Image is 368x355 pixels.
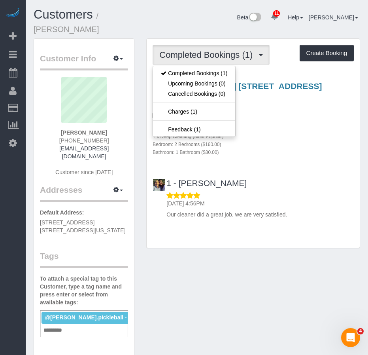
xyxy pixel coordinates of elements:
a: Beta [237,14,262,21]
a: Charges (1) [153,106,235,117]
span: [STREET_ADDRESS] [STREET_ADDRESS][US_STATE] [40,219,126,234]
span: 11 [273,10,280,17]
label: To attach a special tag to this Customer, type a tag name and press enter or select from availabl... [40,275,128,306]
strong: [PERSON_NAME] [61,129,107,136]
span: @[PERSON_NAME].pickleball - coupon [45,314,148,321]
a: Help [288,14,303,21]
span: [PHONE_NUMBER] [59,137,109,144]
a: [STREET_ADDRESS] [STREET_ADDRESS][US_STATE] [153,82,322,100]
a: Feedback (1) [153,124,235,135]
button: Completed Bookings (1) [153,45,270,65]
a: [PERSON_NAME] [309,14,358,21]
img: New interface [248,13,261,23]
h4: Under 1,000 sq. ft. [153,122,354,129]
a: 11 [267,8,282,25]
iframe: Intercom live chat [341,328,360,347]
p: [DATE] 4:56PM [166,199,354,207]
span: Customer since [DATE] [55,169,113,175]
legend: Tags [40,250,128,268]
small: Bedroom: 2 Bedrooms ($160.00) [153,142,221,147]
span: Completed Bookings (1) [159,50,257,60]
span: 4 [357,328,364,334]
a: Upcoming Bookings (0) [153,78,235,89]
a: [EMAIL_ADDRESS][DOMAIN_NAME] [59,145,109,159]
small: 1 x Deep Cleaning (Most Popular) [153,134,223,139]
img: Automaid Logo [5,8,21,19]
small: Bathroom: 1 Bathroom ($30.00) [153,150,219,155]
a: Customers [34,8,93,21]
label: Default Address: [40,209,84,216]
legend: Customer Info [40,53,128,70]
button: Create Booking [300,45,354,61]
a: 1 - [PERSON_NAME] [153,178,247,188]
p: Our cleaner did a great job, we are very satisfied. [166,211,354,218]
p: One Time [153,111,354,119]
a: Cancelled Bookings (0) [153,89,235,99]
img: 1 - Xiomara Inga [153,179,165,191]
a: Completed Bookings (1) [153,68,235,78]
